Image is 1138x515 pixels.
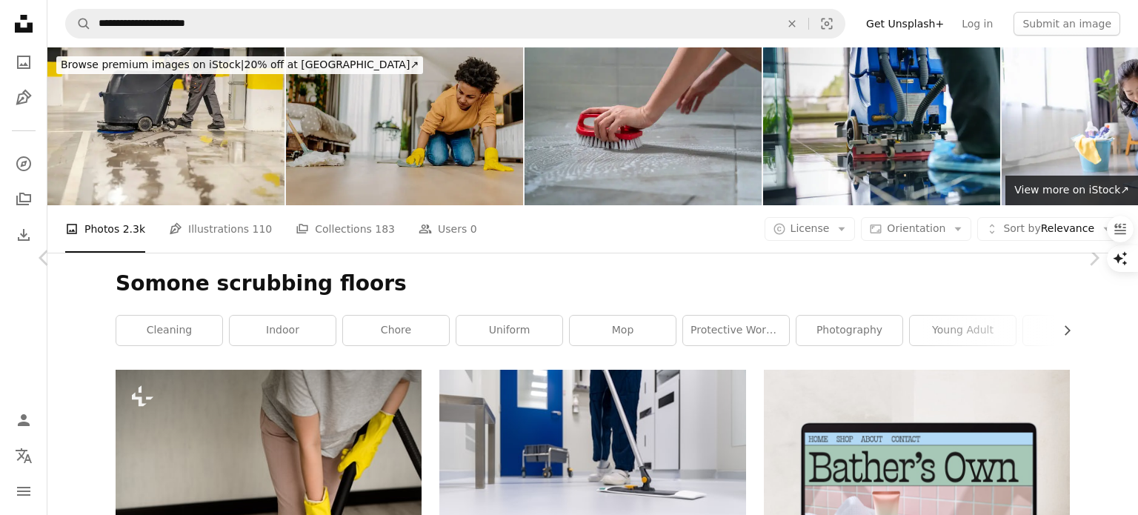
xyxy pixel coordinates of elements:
[66,10,91,38] button: Search Unsplash
[253,221,273,237] span: 110
[1014,12,1120,36] button: Submit an image
[977,217,1120,241] button: Sort byRelevance
[1023,316,1129,345] a: service
[1003,222,1094,236] span: Relevance
[9,441,39,471] button: Language
[1014,184,1129,196] span: View more on iStock ↗
[296,205,395,253] a: Collections 183
[61,59,419,70] span: 20% off at [GEOGRAPHIC_DATA] ↗
[9,149,39,179] a: Explore
[791,222,830,234] span: License
[65,9,845,39] form: Find visuals sitewide
[796,316,902,345] a: photography
[375,221,395,237] span: 183
[439,465,745,478] a: a person standing on a treadmill
[116,270,1070,297] h1: Somone scrubbing floors
[1005,176,1138,205] a: View more on iStock↗
[765,217,856,241] button: License
[953,12,1002,36] a: Log in
[861,217,971,241] button: Orientation
[570,316,676,345] a: mop
[116,316,222,345] a: cleaning
[1003,222,1040,234] span: Sort by
[169,205,272,253] a: Illustrations 110
[910,316,1016,345] a: young adult
[887,222,945,234] span: Orientation
[9,476,39,506] button: Menu
[456,316,562,345] a: uniform
[525,47,762,205] img: Human's hand is using floor brush to cleaning toilet marble tile floor.
[47,47,432,83] a: Browse premium images on iStock|20% off at [GEOGRAPHIC_DATA]↗
[809,10,845,38] button: Visual search
[9,405,39,435] a: Log in / Sign up
[47,47,284,205] img: Side view of unrecognizable worker washing garage parking with washing machine.
[419,205,477,253] a: Users 0
[343,316,449,345] a: chore
[9,185,39,214] a: Collections
[683,316,789,345] a: protective workwear
[763,47,1000,205] img: Female worker cleaning office lobby floor with machine
[1049,187,1138,329] a: Next
[776,10,808,38] button: Clear
[286,47,523,205] img: Cleaning floors
[9,47,39,77] a: Photos
[1054,316,1070,345] button: scroll list to the right
[470,221,477,237] span: 0
[61,59,244,70] span: Browse premium images on iStock |
[9,83,39,113] a: Illustrations
[857,12,953,36] a: Get Unsplash+
[230,316,336,345] a: indoor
